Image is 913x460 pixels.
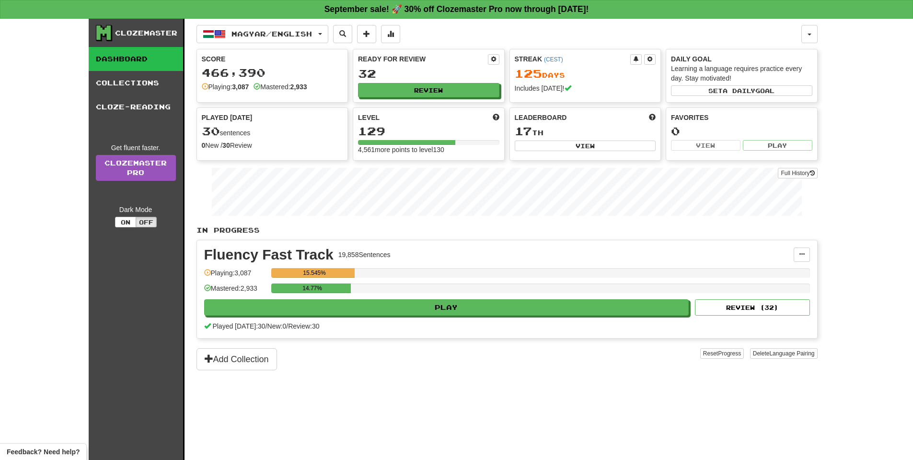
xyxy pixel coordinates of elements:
[202,124,220,138] span: 30
[358,83,499,97] button: Review
[695,299,810,316] button: Review (32)
[232,83,249,91] strong: 3,087
[89,47,183,71] a: Dashboard
[115,28,177,38] div: Clozemaster
[515,125,656,138] div: th
[274,283,351,293] div: 14.77%
[671,113,812,122] div: Favorites
[515,67,542,80] span: 125
[202,67,343,79] div: 466,390
[515,83,656,93] div: Includes [DATE]!
[381,25,400,43] button: More stats
[89,95,183,119] a: Cloze-Reading
[266,322,267,330] span: /
[196,348,277,370] button: Add Collection
[286,322,288,330] span: /
[202,142,206,149] strong: 0
[204,268,266,284] div: Playing: 3,087
[723,87,755,94] span: a daily
[254,82,307,92] div: Mastered:
[358,54,488,64] div: Ready for Review
[700,348,744,359] button: ResetProgress
[202,141,343,150] div: New / Review
[204,248,334,262] div: Fluency Fast Track
[671,125,812,137] div: 0
[515,141,656,151] button: View
[358,125,499,137] div: 129
[96,205,176,214] div: Dark Mode
[222,142,230,149] strong: 30
[204,283,266,299] div: Mastered: 2,933
[136,217,157,227] button: Off
[357,25,376,43] button: Add sentence to collection
[324,4,589,14] strong: September sale! 🚀 30% off Clozemaster Pro now through [DATE]!
[204,299,689,316] button: Play
[671,64,812,83] div: Learning a language requires practice every day. Stay motivated!
[515,113,567,122] span: Leaderboard
[202,82,249,92] div: Playing:
[515,54,631,64] div: Streak
[743,140,812,151] button: Play
[778,168,817,178] button: Full History
[290,83,307,91] strong: 2,933
[96,143,176,153] div: Get fluent faster.
[718,350,741,357] span: Progress
[750,348,818,359] button: DeleteLanguage Pairing
[671,140,740,151] button: View
[202,54,343,64] div: Score
[338,250,391,259] div: 19,858 Sentences
[333,25,352,43] button: Search sentences
[544,56,563,63] a: (CEST)
[231,30,312,38] span: Magyar / English
[274,268,355,278] div: 15.545%
[649,113,656,122] span: This week in points, UTC
[89,71,183,95] a: Collections
[358,68,499,80] div: 32
[7,447,80,457] span: Open feedback widget
[212,322,265,330] span: Played [DATE]: 30
[96,155,176,181] a: ClozemasterPro
[358,145,499,154] div: 4,561 more points to level 130
[769,350,814,357] span: Language Pairing
[515,68,656,80] div: Day s
[267,322,287,330] span: New: 0
[202,125,343,138] div: sentences
[115,217,136,227] button: On
[358,113,380,122] span: Level
[671,85,812,96] button: Seta dailygoal
[196,25,328,43] button: Magyar/English
[196,225,818,235] p: In Progress
[671,54,812,64] div: Daily Goal
[493,113,499,122] span: Score more points to level up
[515,124,532,138] span: 17
[288,322,319,330] span: Review: 30
[202,113,253,122] span: Played [DATE]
